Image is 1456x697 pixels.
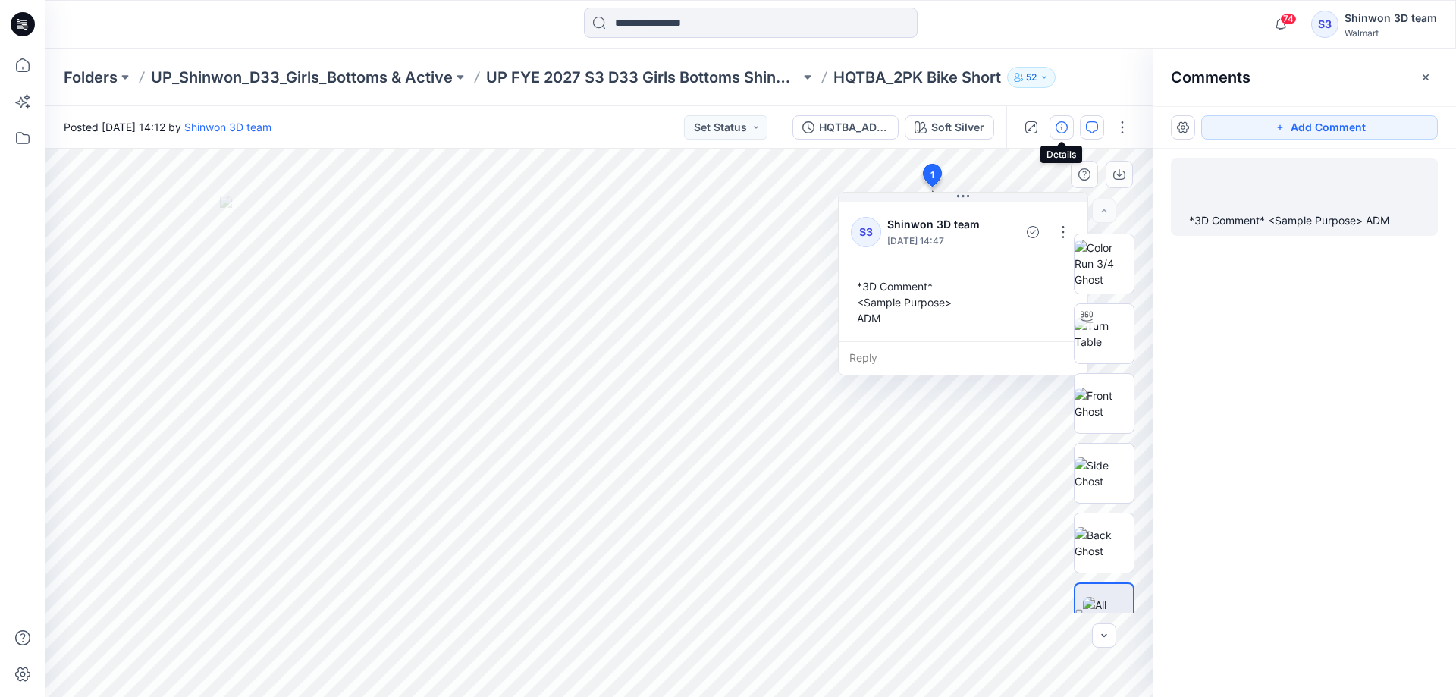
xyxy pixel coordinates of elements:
a: UP_Shinwon_D33_Girls_Bottoms & Active [151,67,453,88]
img: Front Ghost [1075,388,1134,419]
span: 1 [930,168,934,182]
img: Side Ghost [1075,457,1134,489]
div: HQTBA_ADM_WN 2PK Bike Short [819,119,889,136]
div: Walmart [1345,27,1437,39]
button: Details [1050,115,1074,140]
button: 52 [1007,67,1056,88]
a: Shinwon 3D team [184,121,271,133]
div: Reply [839,341,1087,375]
button: HQTBA_ADM_WN 2PK Bike Short [792,115,899,140]
div: *3D Comment* <Sample Purpose> ADM [851,272,1075,332]
p: [DATE] 14:47 [887,234,987,249]
span: 74 [1280,13,1297,25]
div: S3 [1311,11,1338,38]
h2: Comments [1171,68,1250,86]
img: Turn Table [1075,318,1134,350]
button: Soft Silver [905,115,994,140]
span: Posted [DATE] 14:12 by [64,119,271,135]
p: Shinwon 3D team [887,215,987,234]
img: Color Run 3/4 Ghost [1075,240,1134,287]
img: All colorways [1083,597,1133,629]
div: *3D Comment* <Sample Purpose> ADM [1189,212,1420,230]
div: Shinwon 3D team [1345,9,1437,27]
button: Add Comment [1201,115,1438,140]
div: S3 [851,217,881,247]
p: 52 [1026,69,1037,86]
div: Soft Silver [931,119,984,136]
a: Folders [64,67,118,88]
p: HQTBA_2PK Bike Short [833,67,1001,88]
a: UP FYE 2027 S3 D33 Girls Bottoms Shinwon [486,67,800,88]
img: Back Ghost [1075,527,1134,559]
